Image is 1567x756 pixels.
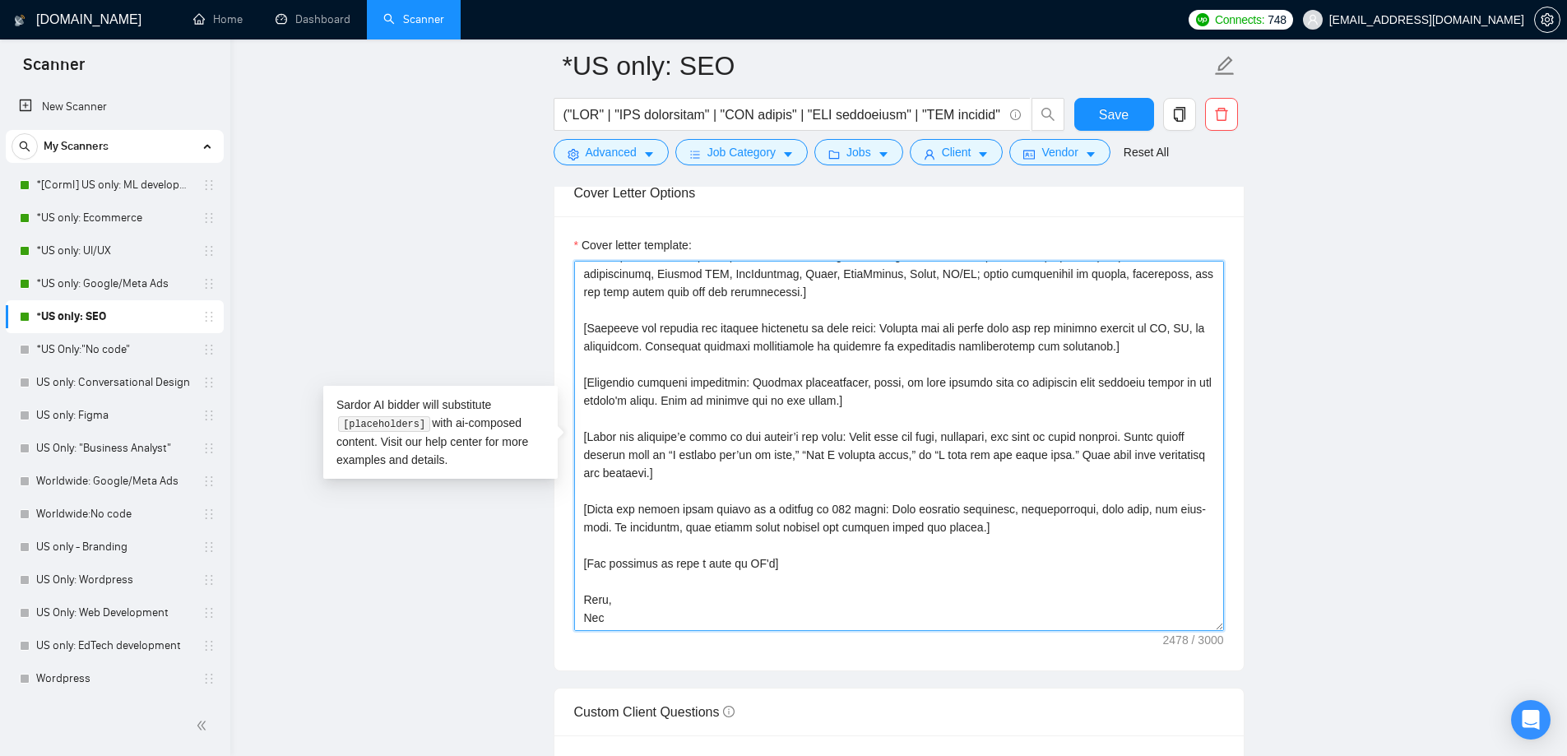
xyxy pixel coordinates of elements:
[1215,11,1264,29] span: Connects:
[36,432,192,465] a: US Only: "Business Analyst"
[814,139,903,165] button: folderJobscaret-down
[202,508,216,521] span: holder
[36,300,192,333] a: *US only: SEO
[1164,107,1195,122] span: copy
[202,244,216,257] span: holder
[554,139,669,165] button: settingAdvancedcaret-down
[563,45,1211,86] input: Scanner name...
[878,148,889,160] span: caret-down
[383,12,444,26] a: searchScanner
[36,531,192,564] a: US only - Branding
[1124,143,1169,161] a: Reset All
[1268,11,1286,29] span: 748
[942,143,971,161] span: Client
[1205,98,1238,131] button: delete
[36,202,192,234] a: *US only: Ecommerce
[36,465,192,498] a: Worldwide: Google/Meta Ads
[36,695,192,728] a: Ed Tech
[36,596,192,629] a: US Only: Web Development
[12,141,37,152] span: search
[323,386,558,479] div: Sardor AI bidder will substitute with ai-composed content. Visit our for more examples and details.
[574,261,1224,631] textarea: Cover letter template:
[1085,148,1096,160] span: caret-down
[36,564,192,596] a: US Only: Wordpress
[10,53,98,87] span: Scanner
[1032,98,1064,131] button: search
[574,169,1224,216] div: Cover Letter Options
[1032,107,1064,122] span: search
[1023,148,1035,160] span: idcard
[276,12,350,26] a: dashboardDashboard
[846,143,871,161] span: Jobs
[1307,14,1319,26] span: user
[36,629,192,662] a: US only: EdTech development
[782,148,794,160] span: caret-down
[568,148,579,160] span: setting
[643,148,655,160] span: caret-down
[1206,107,1237,122] span: delete
[1099,104,1129,125] span: Save
[202,409,216,422] span: holder
[36,366,192,399] a: US only: Conversational Design
[1163,98,1196,131] button: copy
[36,333,192,366] a: *US Only:"No code"
[1196,13,1209,26] img: upwork-logo.png
[1214,55,1236,77] span: edit
[36,498,192,531] a: Worldwide:No code
[338,416,429,433] code: [placeholders]
[202,442,216,455] span: holder
[574,705,735,719] span: Custom Client Questions
[36,662,192,695] a: Wordpress
[202,277,216,290] span: holder
[723,706,735,717] span: info-circle
[675,139,808,165] button: barsJob Categorycaret-down
[202,376,216,389] span: holder
[828,148,840,160] span: folder
[1010,109,1021,120] span: info-circle
[586,143,637,161] span: Advanced
[1534,13,1560,26] a: setting
[36,169,192,202] a: *[Corml] US only: ML development
[924,148,935,160] span: user
[202,573,216,587] span: holder
[1535,13,1560,26] span: setting
[707,143,776,161] span: Job Category
[202,639,216,652] span: holder
[202,343,216,356] span: holder
[202,211,216,225] span: holder
[689,148,701,160] span: bars
[36,267,192,300] a: *US only: Google/Meta Ads
[6,90,224,123] li: New Scanner
[1511,700,1551,740] div: Open Intercom Messenger
[202,606,216,619] span: holder
[12,133,38,160] button: search
[44,130,109,163] span: My Scanners
[193,12,243,26] a: homeHome
[910,139,1004,165] button: userClientcaret-down
[202,540,216,554] span: holder
[1041,143,1078,161] span: Vendor
[196,717,212,734] span: double-left
[202,179,216,192] span: holder
[574,236,692,254] label: Cover letter template:
[1534,7,1560,33] button: setting
[36,234,192,267] a: *US only: UI/UX
[202,310,216,323] span: holder
[977,148,989,160] span: caret-down
[1009,139,1110,165] button: idcardVendorcaret-down
[1074,98,1154,131] button: Save
[563,104,1003,125] input: Search Freelance Jobs...
[425,435,482,448] a: help center
[202,672,216,685] span: holder
[36,399,192,432] a: US only: Figma
[202,475,216,488] span: holder
[14,7,25,34] img: logo
[19,90,211,123] a: New Scanner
